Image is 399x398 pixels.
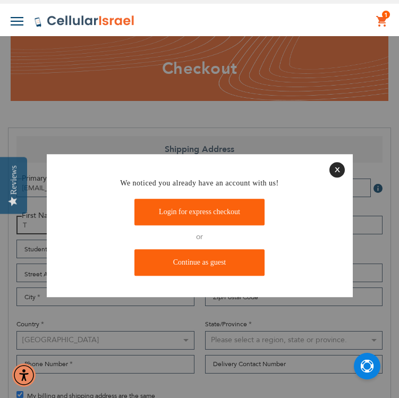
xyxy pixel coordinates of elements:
[376,15,388,28] a: 1
[55,231,345,244] p: or
[384,11,388,19] span: 1
[55,178,345,189] h4: We noticed you already have an account with us!
[9,165,19,194] div: Reviews
[11,17,23,26] img: Toggle Menu
[134,249,265,276] a: Continue as guest
[12,363,36,387] div: Accessibility Menu
[134,199,265,226] a: Login for express checkout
